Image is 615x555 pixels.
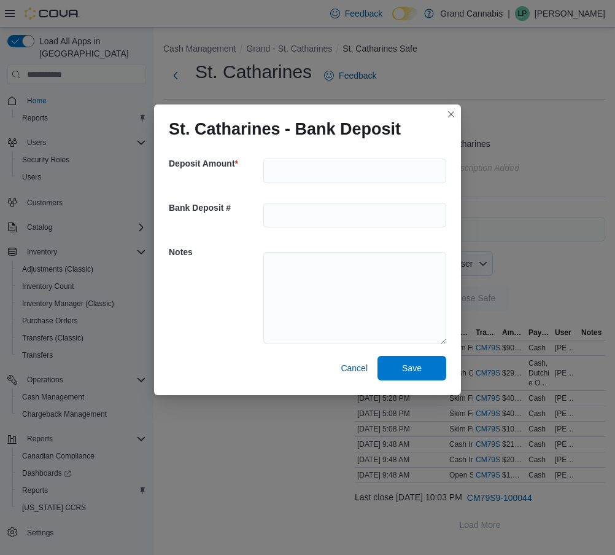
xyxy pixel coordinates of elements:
[336,356,373,380] button: Cancel
[169,240,261,264] h5: Notes
[402,362,422,374] span: Save
[341,362,368,374] span: Cancel
[169,195,261,220] h5: Bank Deposit #
[169,119,401,139] h1: St. Catharines - Bank Deposit
[169,151,261,176] h5: Deposit Amount
[377,356,446,380] button: Save
[444,107,458,122] button: Closes this modal window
